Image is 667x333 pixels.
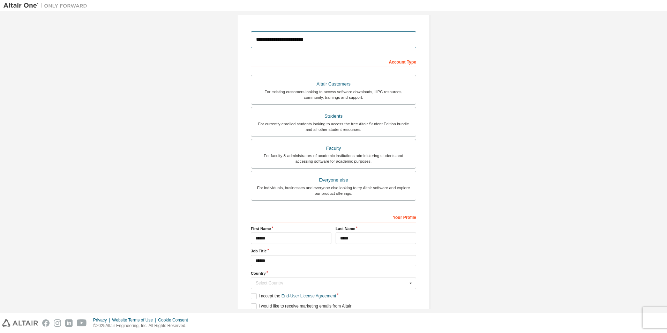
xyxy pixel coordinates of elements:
img: youtube.svg [77,319,87,327]
label: I accept the [251,293,336,299]
label: Job Title [251,248,416,254]
img: Altair One [3,2,91,9]
div: Privacy [93,317,112,323]
div: Select Country [256,281,407,285]
label: Country [251,271,416,276]
div: For faculty & administrators of academic institutions administering students and accessing softwa... [255,153,412,164]
div: Altair Customers [255,79,412,89]
div: For currently enrolled students looking to access the free Altair Student Edition bundle and all ... [255,121,412,132]
label: I would like to receive marketing emails from Altair [251,303,351,309]
div: Your Profile [251,211,416,222]
label: Last Name [336,226,416,231]
img: linkedin.svg [65,319,73,327]
p: © 2025 Altair Engineering, Inc. All Rights Reserved. [93,323,192,329]
div: Account Type [251,56,416,67]
div: Students [255,111,412,121]
div: Everyone else [255,175,412,185]
div: Cookie Consent [158,317,192,323]
div: Faculty [255,143,412,153]
img: altair_logo.svg [2,319,38,327]
a: End-User License Agreement [282,294,336,298]
label: First Name [251,226,331,231]
img: instagram.svg [54,319,61,327]
div: For existing customers looking to access software downloads, HPC resources, community, trainings ... [255,89,412,100]
div: For individuals, businesses and everyone else looking to try Altair software and explore our prod... [255,185,412,196]
div: Website Terms of Use [112,317,158,323]
img: facebook.svg [42,319,50,327]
